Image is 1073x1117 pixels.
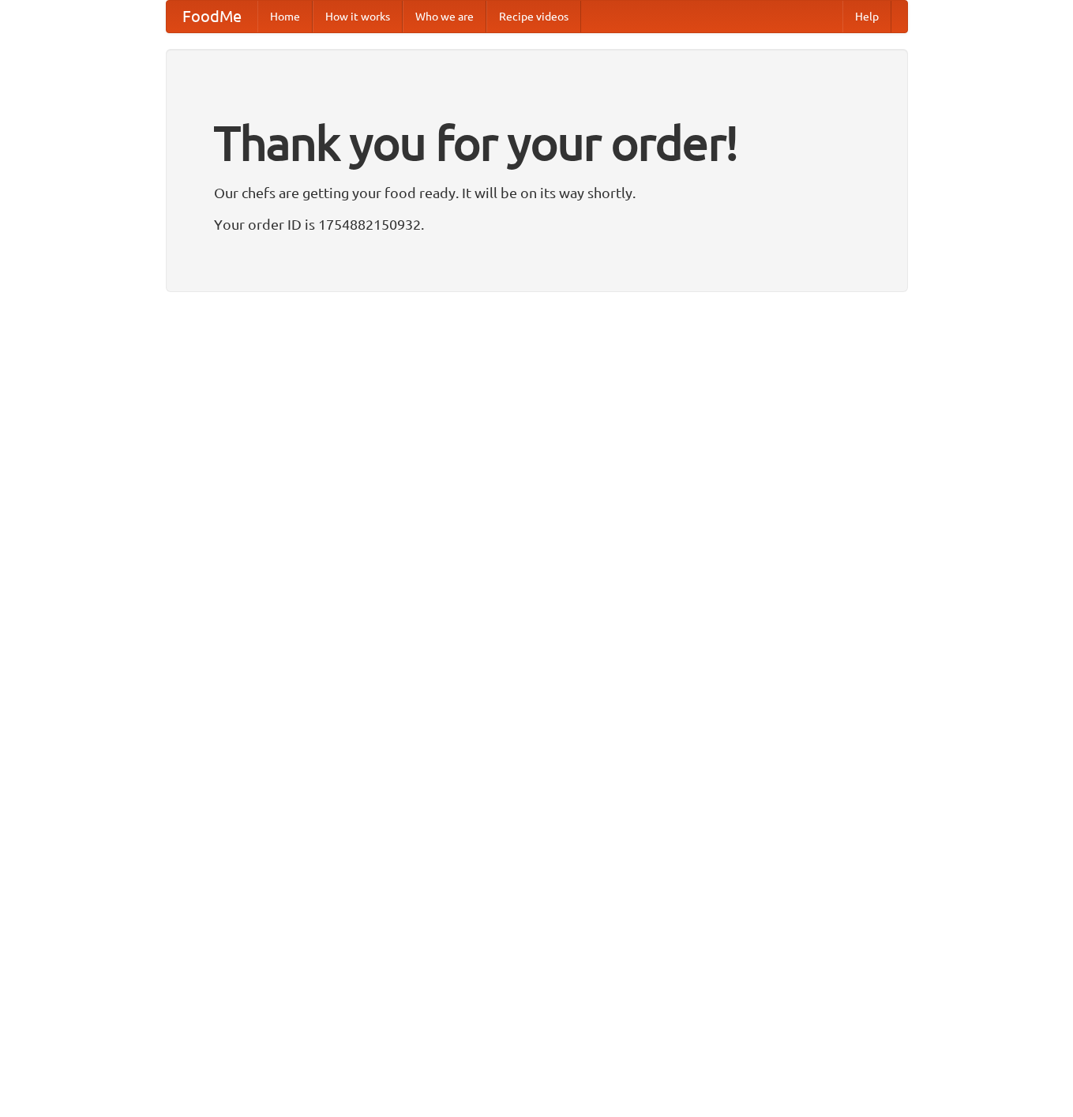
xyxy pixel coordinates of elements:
a: Recipe videos [486,1,581,32]
p: Our chefs are getting your food ready. It will be on its way shortly. [214,181,860,204]
h1: Thank you for your order! [214,105,860,181]
a: Help [842,1,891,32]
p: Your order ID is 1754882150932. [214,212,860,236]
a: Home [257,1,313,32]
a: Who we are [403,1,486,32]
a: FoodMe [167,1,257,32]
a: How it works [313,1,403,32]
